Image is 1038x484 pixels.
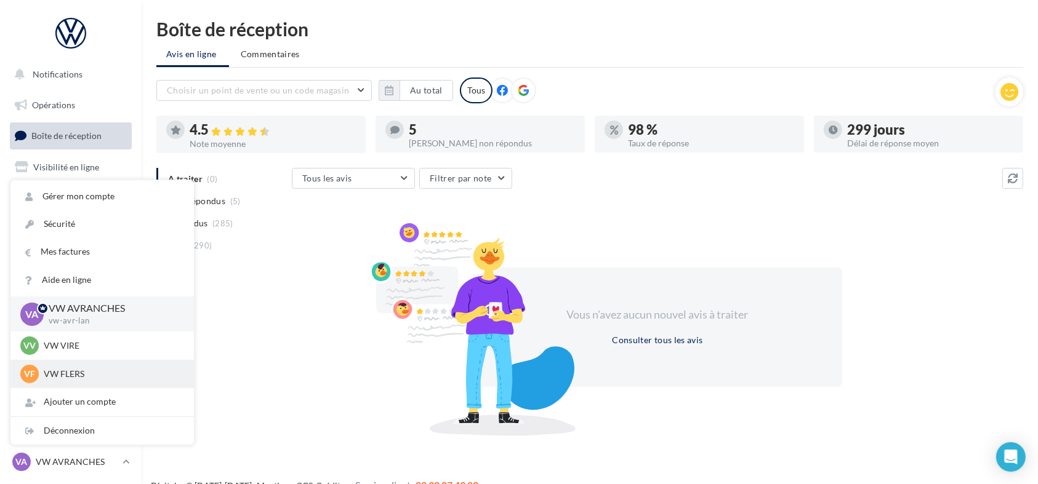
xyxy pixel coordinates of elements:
[44,339,179,352] p: VW VIRE
[168,195,225,207] span: Non répondus
[628,123,794,137] div: 98 %
[292,168,415,189] button: Tous les avis
[33,162,99,172] span: Visibilité en ligne
[10,388,194,416] div: Ajouter un compte
[44,368,179,380] p: VW FLERS
[628,139,794,148] div: Taux de réponse
[191,240,212,250] span: (290)
[7,122,134,149] a: Boîte de réception
[36,456,118,468] p: VW AVRANCHES
[10,238,194,266] a: Mes factures
[419,168,512,189] button: Filtrer par note
[607,333,707,347] button: Consulter tous les avis
[7,185,134,211] a: Campagnes
[847,123,1013,137] div: 299 jours
[7,277,134,303] a: Calendrier
[7,348,134,384] a: Campagnes DataOnDemand
[996,442,1026,472] div: Open Intercom Messenger
[10,210,194,238] a: Sécurité
[10,183,194,210] a: Gérer mon compte
[49,301,174,315] p: VW AVRANCHES
[400,80,453,101] button: Au total
[379,80,453,101] button: Au total
[190,123,356,137] div: 4.5
[10,417,194,445] div: Déconnexion
[409,139,575,148] div: [PERSON_NAME] non répondus
[7,246,134,272] a: Médiathèque
[26,307,39,321] span: VA
[241,49,300,59] span: Commentaires
[31,130,102,141] span: Boîte de réception
[7,307,134,343] a: PLV et print personnalisable
[32,100,75,110] span: Opérations
[409,123,575,137] div: 5
[10,266,194,294] a: Aide en ligne
[190,140,356,148] div: Note moyenne
[212,218,233,228] span: (285)
[460,77,493,103] div: Tous
[23,339,36,352] span: VV
[7,61,129,87] button: Notifications
[847,139,1013,148] div: Délai de réponse moyen
[302,173,352,183] span: Tous les avis
[156,80,372,101] button: Choisir un point de vente ou un code magasin
[552,307,763,323] div: Vous n'avez aucun nouvel avis à traiter
[167,85,349,95] span: Choisir un point de vente ou un code magasin
[230,196,241,206] span: (5)
[33,69,82,79] span: Notifications
[10,450,132,474] a: VA VW AVRANCHES
[24,368,35,380] span: VF
[7,92,134,118] a: Opérations
[16,456,28,468] span: VA
[7,215,134,241] a: Contacts
[49,315,174,327] p: vw-avr-lan
[156,20,1023,38] div: Boîte de réception
[7,154,134,180] a: Visibilité en ligne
